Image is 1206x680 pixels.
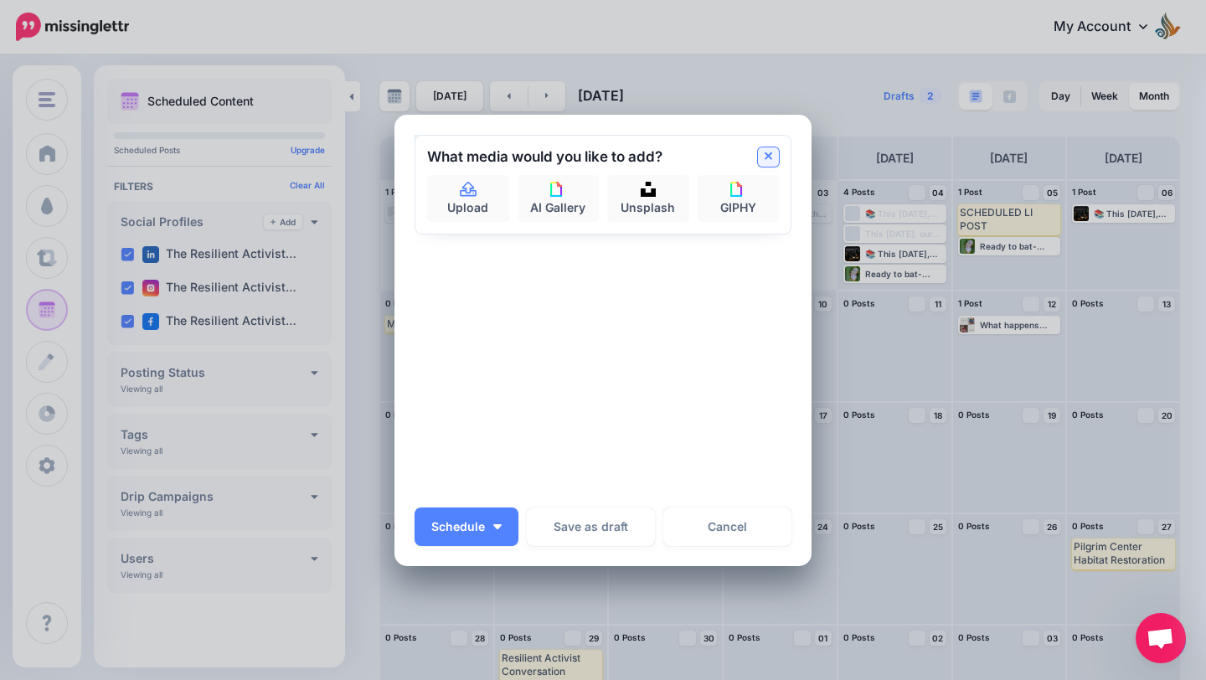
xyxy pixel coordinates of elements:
a: AI Gallery [518,175,600,222]
img: icon-giphy-square.png [730,182,745,197]
button: Save as draft [527,507,655,546]
img: icon-giphy-square.png [550,182,565,197]
img: icon-unsplash-square.png [641,182,656,197]
a: Upload [427,175,509,222]
a: GIPHY [698,175,780,222]
a: Unsplash [607,175,689,222]
a: Cancel [663,507,791,546]
button: Schedule [415,507,518,546]
span: Schedule [431,521,485,533]
img: arrow-down-white.png [493,524,502,529]
h2: What media would you like to add? [427,150,662,164]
